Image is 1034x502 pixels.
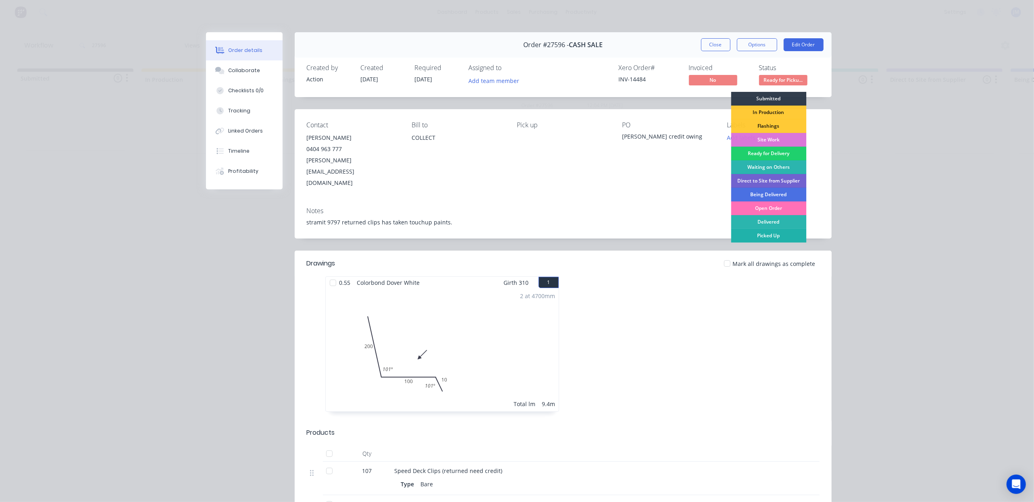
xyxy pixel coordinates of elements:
[307,207,820,215] div: Notes
[412,132,504,143] div: COLLECT
[731,119,806,133] div: Flashings
[731,229,806,243] div: Picked Up
[336,277,354,288] span: 0.55
[415,75,433,83] span: [DATE]
[307,132,399,189] div: [PERSON_NAME]0404 963 777[PERSON_NAME][EMAIL_ADDRESS][DOMAIN_NAME]
[464,75,523,86] button: Add team member
[228,47,262,54] div: Order details
[395,467,503,475] span: Speed Deck Clips (returned need credit)
[504,277,529,288] span: Girth 310
[307,218,820,226] div: stramit 9797 returned clips has taken touchup paints.
[731,174,806,188] div: Direct to Site from Supplier
[731,215,806,229] div: Delivered
[415,64,459,72] div: Required
[206,60,283,81] button: Collaborate
[401,478,418,490] div: Type
[619,64,679,72] div: Xero Order #
[206,121,283,141] button: Linked Orders
[731,92,806,106] div: Submitted
[759,75,807,87] button: Ready for Picku...
[206,161,283,181] button: Profitability
[362,467,372,475] span: 107
[731,160,806,174] div: Waiting on Others
[307,259,335,268] div: Drawings
[206,101,283,121] button: Tracking
[228,127,263,135] div: Linked Orders
[228,168,258,175] div: Profitability
[731,133,806,147] div: Site Work
[731,188,806,201] div: Being Delivered
[569,41,603,49] span: CASH SALE
[228,87,264,94] div: Checklists 0/0
[307,155,399,189] div: [PERSON_NAME][EMAIL_ADDRESS][DOMAIN_NAME]
[731,106,806,119] div: In Production
[784,38,824,51] button: Edit Order
[307,64,351,72] div: Created by
[622,132,714,143] div: [PERSON_NAME] credit owing
[689,64,749,72] div: Invoiced
[689,75,737,85] span: No
[206,40,283,60] button: Order details
[539,277,559,288] button: 1
[412,121,504,129] div: Bill to
[361,75,379,83] span: [DATE]
[412,132,504,158] div: COLLECT
[206,81,283,101] button: Checklists 0/0
[542,400,555,408] div: 9.4m
[469,75,524,86] button: Add team member
[206,141,283,161] button: Timeline
[228,107,250,114] div: Tracking
[520,292,555,300] div: 2 at 4700mm
[307,121,399,129] div: Contact
[759,64,820,72] div: Status
[228,147,250,155] div: Timeline
[1007,475,1026,494] div: Open Intercom Messenger
[354,277,423,288] span: Colorbond Dover White
[523,41,569,49] span: Order #27596 -
[701,38,730,51] button: Close
[228,67,260,74] div: Collaborate
[469,64,549,72] div: Assigned to
[731,201,806,215] div: Open Order
[307,143,399,155] div: 0404 963 777
[307,428,335,438] div: Products
[737,38,777,51] button: Options
[619,75,679,83] div: INV-14484
[517,121,609,129] div: Pick up
[307,132,399,143] div: [PERSON_NAME]
[727,121,820,129] div: Labels
[361,64,405,72] div: Created
[759,75,807,85] span: Ready for Picku...
[514,400,536,408] div: Total lm
[307,75,351,83] div: Action
[343,446,391,462] div: Qty
[622,121,714,129] div: PO
[418,478,437,490] div: Bare
[326,288,559,411] div: 020010010101º101º2 at 4700mmTotal lm9.4m
[731,147,806,160] div: Ready for Delivery
[723,132,760,143] button: Add labels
